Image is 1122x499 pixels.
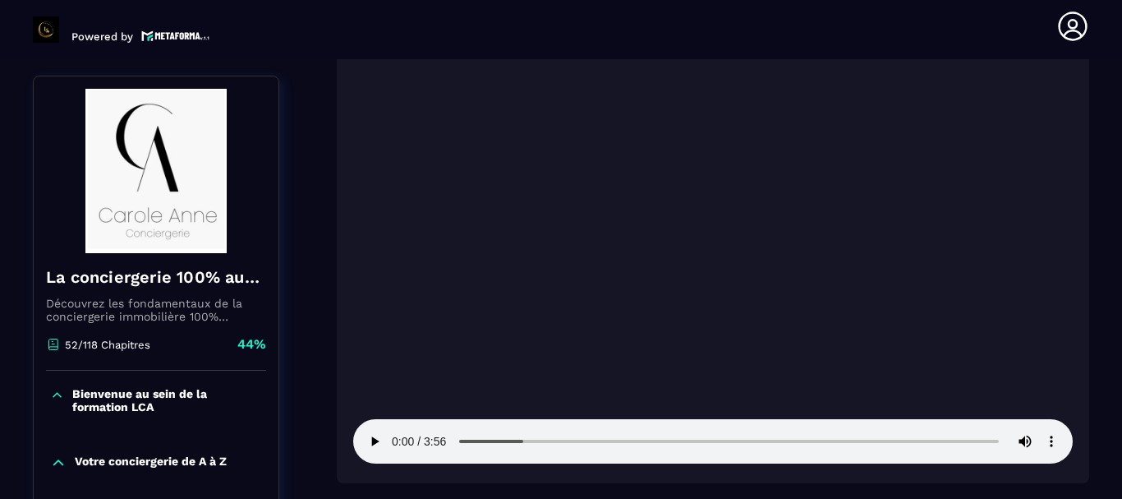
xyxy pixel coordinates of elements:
img: logo-branding [33,16,59,43]
p: Bienvenue au sein de la formation LCA [72,387,262,414]
img: banner [46,89,266,253]
img: logo [141,29,210,43]
h4: La conciergerie 100% automatisée [46,266,266,289]
p: Votre conciergerie de A à Z [75,455,227,471]
p: Powered by [71,30,133,43]
p: 44% [237,335,266,353]
p: Découvrez les fondamentaux de la conciergerie immobilière 100% automatisée. Cette formation est c... [46,297,266,323]
p: 52/118 Chapitres [65,339,150,351]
